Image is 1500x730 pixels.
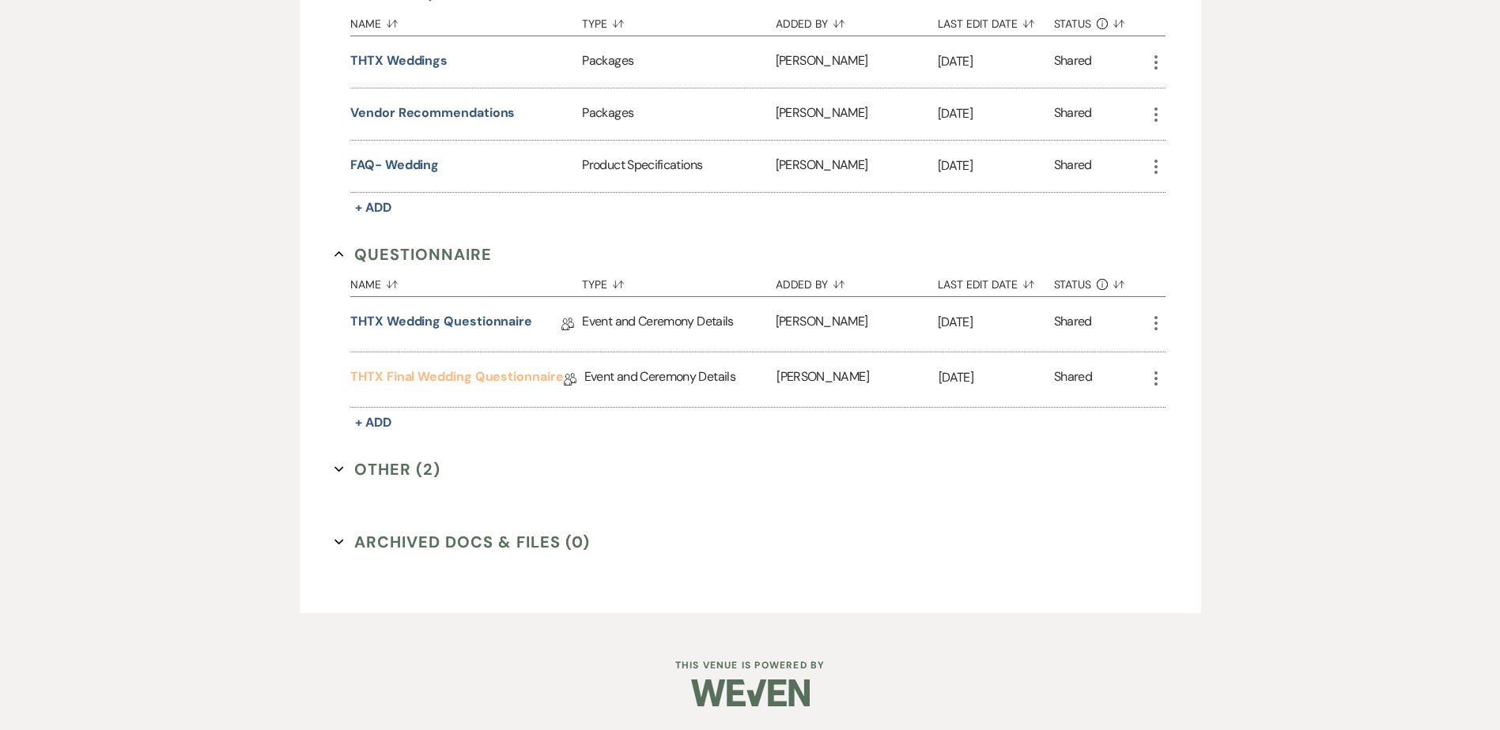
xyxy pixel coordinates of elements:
[776,36,938,88] div: [PERSON_NAME]
[691,665,810,721] img: Weven Logo
[938,156,1054,176] p: [DATE]
[776,88,938,140] div: [PERSON_NAME]
[776,6,938,36] button: Added By
[776,141,938,192] div: [PERSON_NAME]
[334,457,440,481] button: Other (2)
[1054,266,1147,296] button: Status
[350,412,396,434] button: + Add
[1054,156,1092,177] div: Shared
[938,266,1054,296] button: Last Edit Date
[776,266,938,296] button: Added By
[938,6,1054,36] button: Last Edit Date
[350,367,563,392] a: THTX Final Wedding Questionnaire
[582,36,775,88] div: Packages
[350,6,582,36] button: Name
[938,51,1054,72] p: [DATE]
[350,51,448,70] button: THTX Weddings
[334,530,590,554] button: Archived Docs & Files (0)
[1054,6,1147,36] button: Status
[1054,279,1092,290] span: Status
[776,352,939,407] div: [PERSON_NAME]
[582,266,775,296] button: Type
[582,6,775,36] button: Type
[355,414,391,431] span: + Add
[350,266,582,296] button: Name
[582,88,775,140] div: Packages
[582,297,775,352] div: Event and Ceremony Details
[776,297,938,352] div: [PERSON_NAME]
[350,156,439,175] button: FAQ- Wedding
[1054,18,1092,29] span: Status
[350,312,532,337] a: THTX Wedding Questionnaire
[938,312,1054,333] p: [DATE]
[938,103,1054,124] p: [DATE]
[1054,51,1092,73] div: Shared
[584,352,777,407] div: Event and Ceremony Details
[355,199,391,216] span: + Add
[1054,367,1092,392] div: Shared
[582,141,775,192] div: Product Specifications
[1054,312,1092,337] div: Shared
[350,103,515,122] button: Vendor Recommendations
[350,197,396,219] button: + Add
[939,367,1054,388] p: [DATE]
[1054,103,1092,125] div: Shared
[334,243,492,266] button: Questionnaire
